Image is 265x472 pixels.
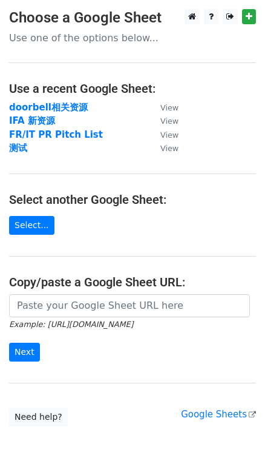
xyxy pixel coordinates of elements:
input: Paste your Google Sheet URL here [9,294,250,317]
small: View [160,116,178,126]
a: View [148,129,178,140]
h4: Use a recent Google Sheet: [9,81,256,96]
a: View [148,143,178,153]
small: View [160,130,178,140]
a: doorbell相关资源 [9,102,88,113]
small: View [160,103,178,112]
a: View [148,115,178,126]
a: View [148,102,178,113]
a: Google Sheets [181,409,256,420]
h3: Choose a Google Sheet [9,9,256,27]
small: Example: [URL][DOMAIN_NAME] [9,320,133,329]
a: IFA 新资源 [9,115,55,126]
p: Use one of the options below... [9,32,256,44]
a: FR/IT PR Pitch List [9,129,103,140]
a: Need help? [9,408,68,426]
input: Next [9,343,40,362]
small: View [160,144,178,153]
h4: Copy/paste a Google Sheet URL: [9,275,256,289]
h4: Select another Google Sheet: [9,192,256,207]
a: 测试 [9,143,27,153]
a: Select... [9,216,54,235]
